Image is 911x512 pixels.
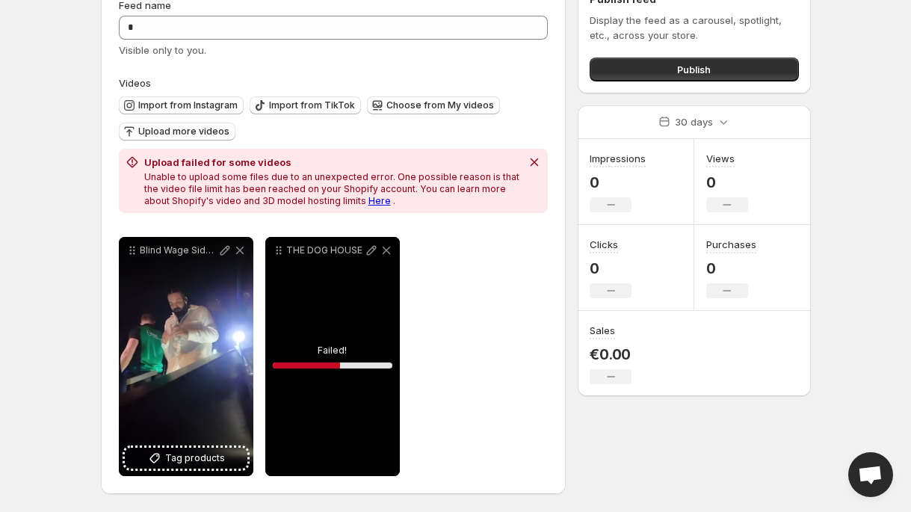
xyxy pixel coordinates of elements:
p: THE DOG HOUSE [286,244,364,256]
span: Visible only to you. [119,44,206,56]
p: €0.00 [590,345,631,363]
button: Publish [590,58,798,81]
p: 0 [706,173,748,191]
p: 0 [706,259,756,277]
button: Import from TikTok [250,96,361,114]
button: Dismiss notification [524,152,545,173]
span: Choose from My videos [386,99,494,111]
button: Upload more videos [119,123,235,141]
p: Display the feed as a carousel, spotlight, etc., across your store. [590,13,798,43]
p: Unable to upload some files due to an unexpected error. One possible reason is that the video fil... [144,171,522,207]
span: Tag products [165,451,225,466]
p: Blind Wage Side Stage stake [140,244,217,256]
span: Import from Instagram [138,99,238,111]
h3: Views [706,151,735,166]
h3: Impressions [590,151,646,166]
button: Tag products [125,448,247,469]
p: 30 days [675,114,713,129]
button: Choose from My videos [367,96,500,114]
p: 0 [590,173,646,191]
span: Videos [119,77,151,89]
a: Here [368,195,391,206]
span: Import from TikTok [269,99,355,111]
h3: Clicks [590,237,618,252]
a: Open chat [848,452,893,497]
span: Publish [677,62,711,77]
h3: Sales [590,323,615,338]
p: 0 [590,259,631,277]
h2: Upload failed for some videos [144,155,522,170]
div: THE DOG HOUSEFailed!56.204498354037746% [265,237,400,476]
div: Blind Wage Side Stage stakeTag products [119,237,253,476]
h3: Purchases [706,237,756,252]
button: Import from Instagram [119,96,244,114]
span: Upload more videos [138,126,229,138]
